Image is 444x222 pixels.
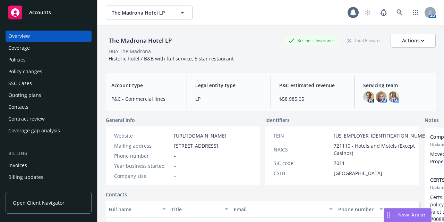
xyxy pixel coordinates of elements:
[171,206,221,213] div: Title
[279,95,346,102] span: $58,985.05
[13,199,65,206] span: Open Client Navigator
[274,146,331,153] div: NAICS
[8,172,43,183] div: Billing updates
[8,113,45,124] div: Contract review
[106,201,169,217] button: Full name
[334,170,382,177] span: [GEOGRAPHIC_DATA]
[174,132,227,139] a: [URL][DOMAIN_NAME]
[106,191,127,198] a: Contacts
[6,31,92,42] a: Overview
[109,48,151,55] div: DBA: The Madrona
[114,142,171,149] div: Mailing address
[114,152,171,159] div: Phone number
[6,90,92,101] a: Quoting plans
[8,42,30,54] div: Coverage
[398,212,426,218] span: Nova Assist
[195,95,262,102] span: LP
[106,6,193,19] button: The Madrona Hotel LP
[8,31,30,42] div: Overview
[425,116,439,125] span: Notes
[393,6,407,19] a: Search
[6,101,92,113] a: Contacts
[6,172,92,183] a: Billing updates
[111,95,178,102] span: P&C - Commercial lines
[174,152,176,159] span: -
[388,206,409,213] div: Key contact
[8,101,28,113] div: Contacts
[386,201,419,217] button: Key contact
[114,172,171,180] div: Company size
[377,6,391,19] a: Report a Bug
[285,36,338,45] div: Business Insurance
[363,91,374,102] img: photo
[8,160,27,171] div: Invoices
[409,6,422,19] a: Switch app
[8,66,42,77] div: Policy changes
[274,170,331,177] div: CSLB
[6,113,92,124] a: Contract review
[106,36,174,45] div: The Madrona Hotel LP
[279,82,346,89] span: P&C estimated revenue
[8,90,41,101] div: Quoting plans
[6,183,92,195] a: Account charges
[344,36,385,45] div: Total Rewards
[334,159,345,167] span: 7011
[274,159,331,167] div: SIC code
[6,66,92,77] a: Policy changes
[6,78,92,89] a: SSC Cases
[265,116,290,124] span: Identifiers
[8,54,26,65] div: Policies
[174,142,218,149] span: [STREET_ADDRESS]
[231,201,335,217] button: Email
[8,183,47,195] div: Account charges
[174,172,176,180] span: -
[363,82,430,89] span: Servicing team
[335,201,385,217] button: Phone number
[6,150,92,157] div: Billing
[174,162,176,170] span: -
[6,54,92,65] a: Policies
[6,3,92,22] a: Accounts
[402,34,424,47] div: Actions
[195,82,262,89] span: Legal entity type
[8,78,32,89] div: SSC Cases
[6,160,92,171] a: Invoices
[6,125,92,136] a: Coverage gap analysis
[391,34,436,48] button: Actions
[111,82,178,89] span: Account type
[29,10,51,15] span: Accounts
[114,162,171,170] div: Year business started
[8,125,60,136] div: Coverage gap analysis
[376,91,387,102] img: photo
[384,208,393,222] div: Drag to move
[109,55,234,62] span: Historic hotel / B&B with full service, 5 star restaurant
[112,9,172,16] span: The Madrona Hotel LP
[388,91,399,102] img: photo
[106,116,135,124] span: General info
[234,206,325,213] div: Email
[338,206,375,213] div: Phone number
[109,206,158,213] div: Full name
[169,201,231,217] button: Title
[384,208,432,222] button: Nova Assist
[274,132,331,139] div: FEIN
[334,142,433,157] span: 721110 - Hotels and Motels (Except Casinos)
[334,132,433,139] span: [US_EMPLOYER_IDENTIFICATION_NUMBER]
[361,6,375,19] a: Start snowing
[6,42,92,54] a: Coverage
[114,132,171,139] div: Website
